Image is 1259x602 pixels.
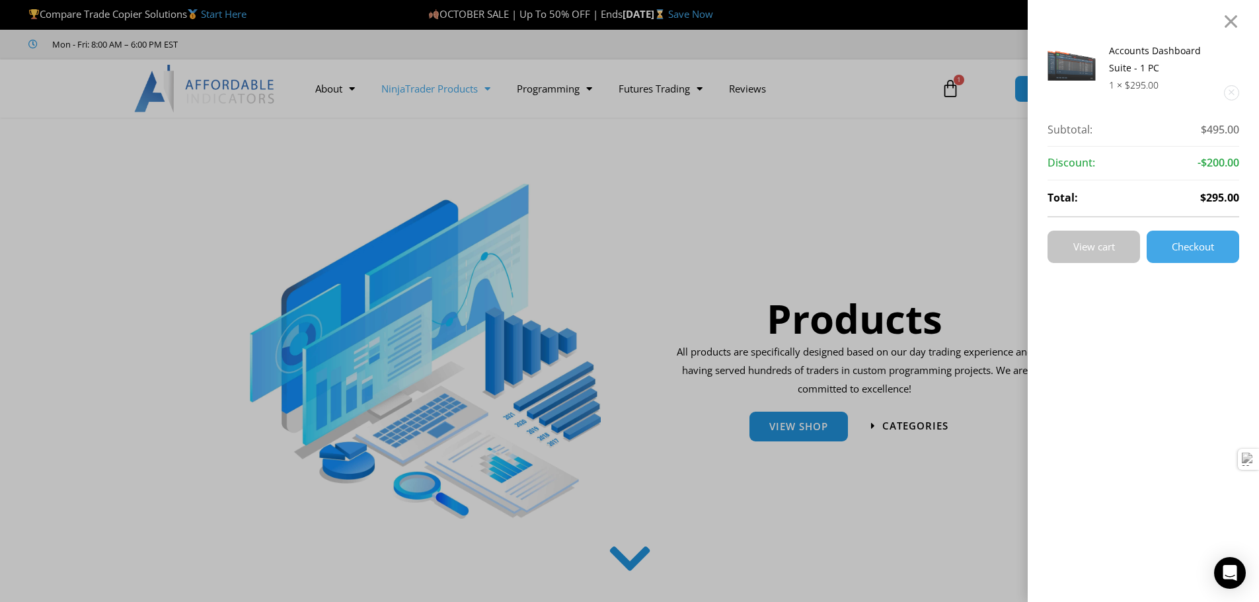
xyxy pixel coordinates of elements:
[1048,42,1096,81] img: Screenshot 2024-08-26 155710eeeee | Affordable Indicators – NinjaTrader
[1198,153,1239,173] span: -$200.00
[1214,557,1246,589] div: Open Intercom Messenger
[1109,44,1201,74] a: Accounts Dashboard Suite - 1 PC
[1048,120,1092,140] strong: Subtotal:
[1147,231,1239,263] a: Checkout
[1200,188,1239,208] span: $295.00
[1125,79,1159,91] bdi: 295.00
[1201,120,1239,140] span: $495.00
[1048,188,1078,208] strong: Total:
[1048,231,1140,263] a: View cart
[1109,79,1122,91] span: 1 ×
[1073,242,1115,252] span: View cart
[1172,242,1214,252] span: Checkout
[1048,153,1095,173] strong: Discount:
[1125,79,1130,91] span: $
